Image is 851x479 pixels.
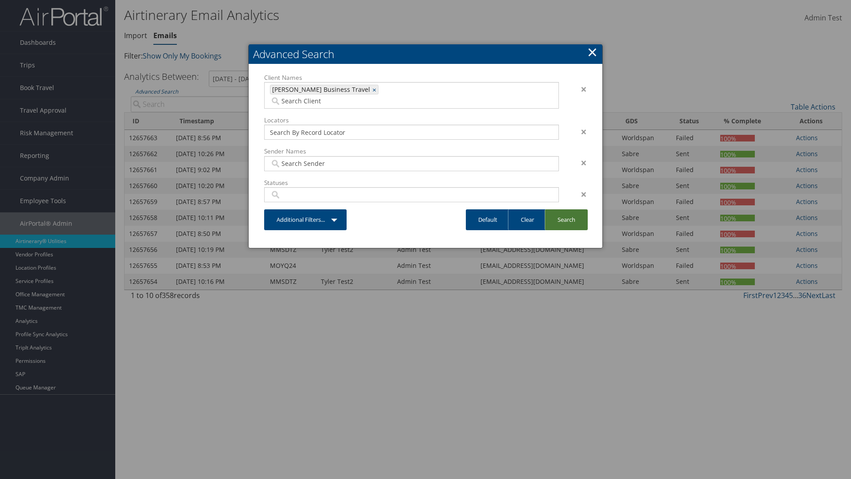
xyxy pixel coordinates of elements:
a: × [372,85,378,94]
a: Search [545,209,588,230]
a: Clear [508,209,547,230]
label: Statuses [264,178,559,187]
label: Client Names [264,73,559,82]
input: Search Sender [270,159,553,168]
div: × [566,189,593,200]
a: Additional Filters... [264,209,347,230]
a: Default [466,209,510,230]
span: [PERSON_NAME] Business Travel [270,85,370,94]
div: × [566,126,593,137]
div: × [566,157,593,168]
label: Sender Names [264,147,559,156]
label: Locators [264,116,559,125]
input: Search By Record Locator [270,128,553,137]
div: × [566,84,593,94]
input: Search Client [270,97,445,106]
h2: Advanced Search [249,44,602,64]
a: Close [587,43,597,61]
